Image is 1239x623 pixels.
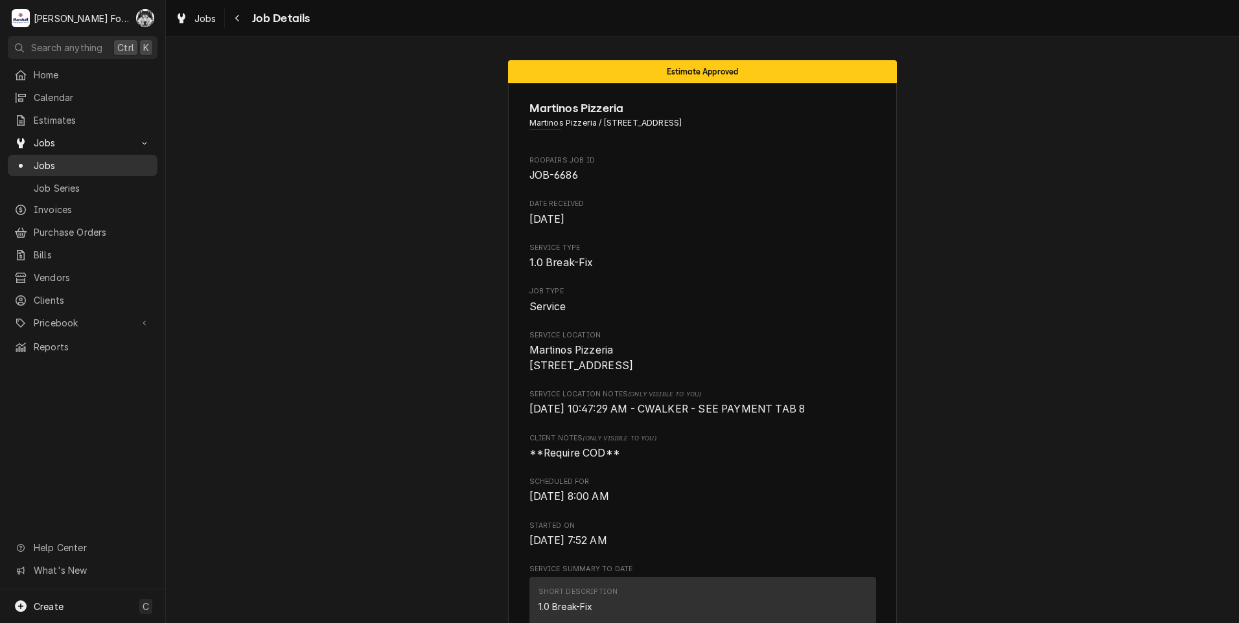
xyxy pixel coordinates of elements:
span: Client Notes [529,433,876,444]
div: C( [136,9,154,27]
a: Home [8,64,157,85]
div: Scheduled For [529,477,876,504]
a: Jobs [8,155,157,176]
a: Go to What's New [8,560,157,581]
span: Job Series [34,181,151,195]
span: Pricebook [34,316,132,330]
div: Short Description [538,587,618,597]
span: Jobs [34,159,151,172]
a: Bills [8,244,157,266]
span: [DATE] 10:47:29 AM - CWALKER - SEE PAYMENT TAB 8 [529,403,805,415]
a: Clients [8,289,157,311]
span: Job Details [248,10,310,27]
span: Jobs [194,12,216,25]
span: Service [529,300,566,313]
a: Calendar [8,87,157,108]
span: [object Object] [529,446,876,461]
span: Name [529,100,876,117]
span: [DATE] 7:52 AM [529,534,607,547]
div: Status [508,60,897,83]
div: Started On [529,521,876,549]
div: Roopairs Job ID [529,155,876,183]
a: Job Series [8,177,157,199]
span: Estimate Approved [667,67,739,76]
span: Job Type [529,299,876,315]
button: Navigate back [227,8,248,28]
span: Scheduled For [529,489,876,504]
a: Estimates [8,109,157,131]
span: Date Received [529,199,876,209]
span: Started On [529,521,876,531]
span: Service Type [529,255,876,271]
span: Job Type [529,286,876,297]
a: Vendors [8,267,157,288]
div: Marshall Food Equipment Service's Avatar [12,9,30,27]
div: Date Received [529,199,876,227]
span: Started On [529,533,876,549]
span: JOB-6686 [529,169,578,181]
span: [DATE] 8:00 AM [529,490,609,503]
span: Calendar [34,91,151,104]
span: Date Received [529,212,876,227]
a: Jobs [170,8,222,29]
span: Jobs [34,136,132,150]
div: M [12,9,30,27]
div: 1.0 Break-Fix [538,600,593,613]
span: Estimates [34,113,151,127]
span: (Only Visible to You) [583,435,656,442]
span: Vendors [34,271,151,284]
span: Service Location [529,343,876,373]
span: Address [529,117,876,129]
span: (Only Visible to You) [628,391,701,398]
div: [PERSON_NAME] Food Equipment Service [34,12,129,25]
span: Help Center [34,541,150,554]
span: Search anything [31,41,102,54]
span: Home [34,68,151,82]
a: Go to Pricebook [8,312,157,334]
div: Service Type [529,243,876,271]
span: Invoices [34,203,151,216]
span: Service Location Notes [529,389,876,400]
span: Martinos Pizzeria [STREET_ADDRESS] [529,344,634,372]
div: Job Type [529,286,876,314]
div: Client Information [529,100,876,139]
span: Reports [34,340,151,354]
span: Bills [34,248,151,262]
div: [object Object] [529,389,876,417]
span: Scheduled For [529,477,876,487]
span: Roopairs Job ID [529,168,876,183]
span: [DATE] [529,213,565,225]
span: Service Type [529,243,876,253]
span: Clients [34,293,151,307]
a: Go to Help Center [8,537,157,558]
span: C [143,600,149,613]
span: [object Object] [529,402,876,417]
span: Purchase Orders [34,225,151,239]
span: 1.0 Break-Fix [529,256,594,269]
div: [object Object] [529,433,876,461]
button: Search anythingCtrlK [8,36,157,59]
span: Ctrl [117,41,134,54]
span: Service Summary To Date [529,564,876,574]
div: Service Location [529,330,876,374]
span: Roopairs Job ID [529,155,876,166]
span: What's New [34,563,150,577]
span: Service Location [529,330,876,341]
span: K [143,41,149,54]
a: Invoices [8,199,157,220]
div: Chris Murphy (103)'s Avatar [136,9,154,27]
a: Go to Jobs [8,132,157,153]
a: Reports [8,336,157,357]
span: Create [34,601,64,612]
a: Purchase Orders [8,221,157,243]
